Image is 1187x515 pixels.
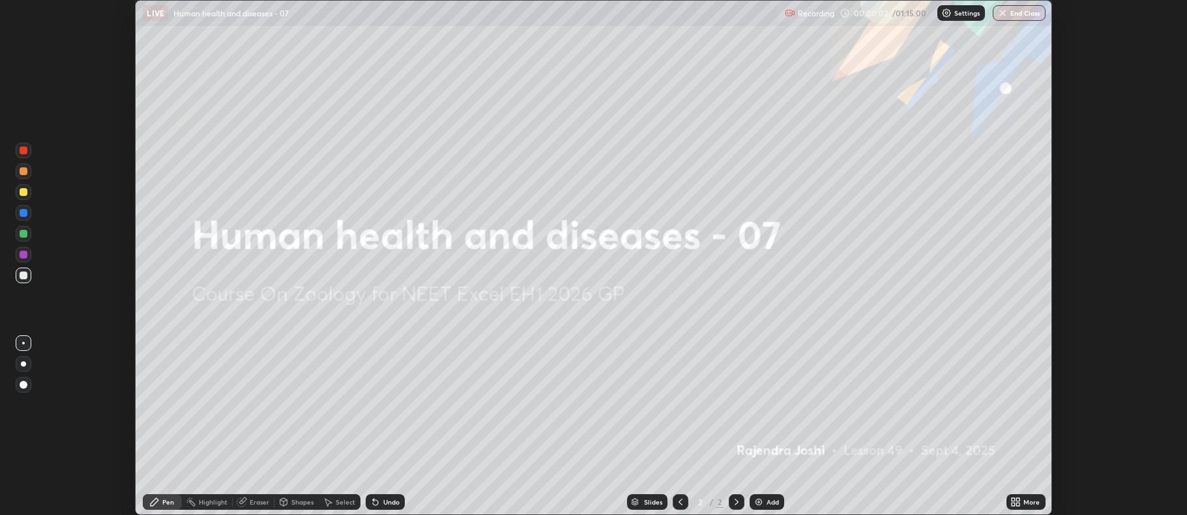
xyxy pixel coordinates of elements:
[954,10,980,16] p: Settings
[694,498,707,506] div: 2
[336,499,355,505] div: Select
[997,8,1008,18] img: end-class-cross
[383,499,400,505] div: Undo
[785,8,795,18] img: recording.375f2c34.svg
[250,499,269,505] div: Eraser
[941,8,952,18] img: class-settings-icons
[993,5,1046,21] button: End Class
[162,499,174,505] div: Pen
[1023,499,1040,505] div: More
[754,497,764,507] img: add-slide-button
[291,499,314,505] div: Shapes
[173,8,289,18] p: Human health and diseases - 07
[716,496,724,508] div: 2
[767,499,779,505] div: Add
[199,499,227,505] div: Highlight
[798,8,834,18] p: Recording
[644,499,662,505] div: Slides
[147,8,164,18] p: LIVE
[709,498,713,506] div: /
